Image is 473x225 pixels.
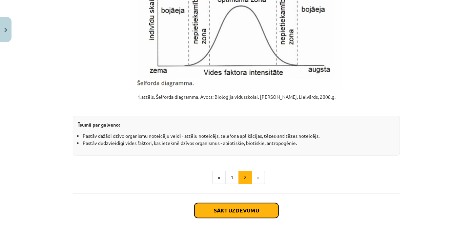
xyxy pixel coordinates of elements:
[78,121,120,128] strong: Īsumā par galveno:
[194,203,279,218] button: Sākt uzdevumu
[225,171,239,184] button: 1
[83,132,395,139] li: Pastāv dažādi dzīvo organismu noteicēju veidi - attēlu noteicējs, telefona aplikācijas, tēzes-ant...
[239,171,252,184] button: 2
[212,171,226,184] button: «
[83,139,395,147] li: Pastāv dudzvieidīgi vides faktori, kas ietekmē dzīvos organismus - abiotiskie, biotiskie, antropo...
[4,28,7,32] img: icon-close-lesson-0947bae3869378f0d4975bcd49f059093ad1ed9edebbc8119c70593378902aed.svg
[73,171,400,184] nav: Page navigation example
[73,93,400,100] p: 1.attēls. Šelforda diagramma. Avots: Bioloģija vidusskolai. [PERSON_NAME], Lielvārds, 2008.g.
